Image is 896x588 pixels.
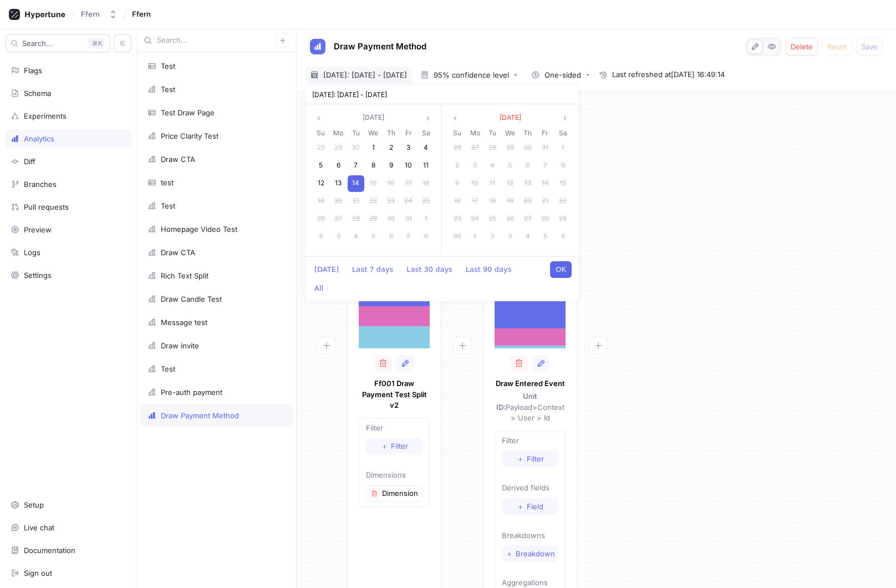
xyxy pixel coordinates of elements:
input: Search... [157,35,276,46]
span: 12 [507,179,513,187]
div: 22 Nov 2025 [554,192,572,210]
div: 12 Nov 2025 [501,175,519,192]
button: [DATE] [358,111,389,124]
div: 16 [449,193,466,210]
span: 24 [404,196,413,205]
div: 01 Nov 2025 [554,139,572,157]
span: 28 [352,214,360,222]
span: ＋ [517,455,524,462]
span: 15 [559,179,566,187]
span: 1 [562,143,564,151]
div: 30 Nov 2025 [449,228,466,246]
div: 9 [383,158,399,174]
div: 29 Sep 2025 [330,139,348,157]
div: 7 [400,229,417,245]
span: 11 [490,179,495,187]
div: 16 [383,175,399,192]
div: 1 [554,140,571,156]
button: angle right [558,111,572,125]
span: [DATE]: [DATE] - [DATE] [323,69,407,80]
span: 2 [389,143,393,151]
div: 6 [383,229,399,245]
span: 13 [525,179,531,187]
div: 08 Nov 2025 [417,228,435,246]
div: 01 Dec 2025 [466,228,484,246]
span: 31 [405,214,412,222]
div: 09 Nov 2025 [449,175,466,192]
div: 08 Nov 2025 [554,157,572,175]
div: 18 Oct 2025 [417,175,435,192]
span: 4 [490,161,495,169]
div: 11 Nov 2025 [483,175,501,192]
div: 3 [502,229,518,245]
div: 06 Nov 2025 [382,228,400,246]
div: 02 Dec 2025 [483,228,501,246]
div: 15 Nov 2025 [554,175,572,192]
div: 18 Nov 2025 [483,192,501,210]
div: 27 Oct 2025 [330,210,348,228]
div: 27 [330,211,347,227]
div: 22 Oct 2025 [365,192,383,210]
span: 1 [474,232,476,240]
div: Documentation [24,546,75,555]
div: 10 [400,158,417,174]
div: 19 [313,193,329,210]
div: 24 Oct 2025 [400,192,418,210]
div: 25 [484,211,501,227]
div: 15 [365,175,381,192]
div: 18 [484,193,501,210]
div: 04 Dec 2025 [519,228,537,246]
div: 22 [365,193,381,210]
div: 23 Oct 2025 [382,192,400,210]
div: 05 Dec 2025 [537,228,554,246]
div: 29 Nov 2025 [554,210,572,228]
div: 06 Oct 2025 [330,157,348,175]
div: 14 [537,175,553,192]
span: 7 [543,161,547,169]
span: 15 [370,179,376,187]
div: 9 [449,175,466,192]
div: 8 [554,158,571,174]
div: 27 Nov 2025 [519,210,537,228]
button: ＋Filter [502,450,558,467]
div: 26 [313,211,329,227]
div: 07 Nov 2025 [537,157,554,175]
span: 14 [542,179,549,187]
div: 23 [383,193,399,210]
span: 30 [453,232,461,240]
div: 28 Nov 2025 [537,210,554,228]
span: 16 [388,179,394,187]
button: ＋Filter [366,438,422,454]
div: 29 Oct 2025 [365,210,383,228]
div: 05 Nov 2025 [365,228,383,246]
span: 16 [454,196,461,205]
div: 05 Nov 2025 [501,157,519,175]
div: 19 Nov 2025 [501,192,519,210]
div: 03 Oct 2025 [400,139,418,157]
span: 25 [422,196,430,205]
span: 3 [473,161,477,169]
div: 29 [554,211,571,227]
div: 27 [467,140,483,156]
div: 3 [467,158,483,174]
span: 25 [488,214,496,222]
button: Delete [786,38,818,55]
div: 31 [537,140,553,156]
button: Search...K [6,34,110,52]
span: 27 [471,143,479,151]
div: 26 [449,140,466,156]
svg: angle left [315,115,322,121]
div: 5 [365,229,381,245]
button: angle left [449,111,462,125]
button: 95% confidence level [416,67,522,83]
div: 28 [348,211,364,227]
span: 9 [455,179,459,187]
div: 21 [537,193,553,210]
div: Ffern [81,9,100,19]
div: 29 [502,140,518,156]
div: 30 Sep 2025 [347,139,365,157]
div: 03 Nov 2025 [466,157,484,175]
span: 9 [389,161,393,169]
div: 26 Nov 2025 [501,210,519,228]
span: 20 [523,196,532,205]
